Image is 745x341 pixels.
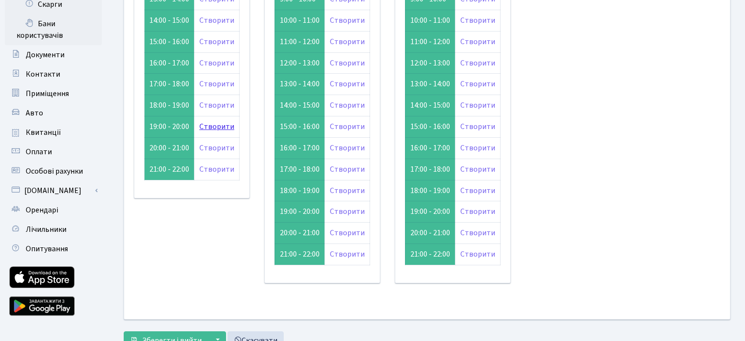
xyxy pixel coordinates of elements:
[145,10,194,31] td: 14:00 - 15:00
[275,201,324,223] td: 19:00 - 20:00
[330,143,365,153] a: Створити
[275,223,324,244] td: 20:00 - 21:00
[145,137,194,159] td: 20:00 - 21:00
[405,95,455,116] td: 14:00 - 15:00
[460,36,495,47] a: Створити
[460,249,495,260] a: Створити
[26,69,60,80] span: Контакти
[26,224,66,235] span: Лічильники
[330,185,365,196] a: Створити
[405,74,455,95] td: 13:00 - 14:00
[460,185,495,196] a: Створити
[460,79,495,89] a: Створити
[5,103,102,123] a: Авто
[275,137,324,159] td: 16:00 - 17:00
[460,100,495,111] a: Створити
[275,52,324,74] td: 12:00 - 13:00
[460,227,495,238] a: Створити
[405,223,455,244] td: 20:00 - 21:00
[26,146,52,157] span: Оплати
[405,159,455,180] td: 17:00 - 18:00
[405,180,455,201] td: 18:00 - 19:00
[330,36,365,47] a: Створити
[145,74,194,95] td: 17:00 - 18:00
[460,206,495,217] a: Створити
[145,95,194,116] td: 18:00 - 19:00
[460,143,495,153] a: Створити
[275,95,324,116] td: 14:00 - 15:00
[330,58,365,68] a: Створити
[199,58,234,68] a: Створити
[26,49,65,60] span: Документи
[26,244,68,254] span: Опитування
[405,116,455,138] td: 15:00 - 16:00
[275,10,324,31] td: 10:00 - 11:00
[275,180,324,201] td: 18:00 - 19:00
[330,15,365,26] a: Створити
[199,100,234,111] a: Створити
[405,244,455,265] td: 21:00 - 22:00
[275,159,324,180] td: 17:00 - 18:00
[330,249,365,260] a: Створити
[5,200,102,220] a: Орендарі
[26,88,69,99] span: Приміщення
[199,121,234,132] a: Створити
[26,127,61,138] span: Квитанції
[26,108,43,118] span: Авто
[5,181,102,200] a: [DOMAIN_NAME]
[26,166,83,177] span: Особові рахунки
[330,206,365,217] a: Створити
[199,143,234,153] a: Створити
[5,220,102,239] a: Лічильники
[405,10,455,31] td: 10:00 - 11:00
[5,84,102,103] a: Приміщення
[330,227,365,238] a: Створити
[5,123,102,142] a: Квитанції
[460,58,495,68] a: Створити
[405,31,455,52] td: 11:00 - 12:00
[199,79,234,89] a: Створити
[5,65,102,84] a: Контакти
[275,74,324,95] td: 13:00 - 14:00
[275,31,324,52] td: 11:00 - 12:00
[26,205,58,215] span: Орендарі
[145,159,194,180] td: 21:00 - 22:00
[5,239,102,259] a: Опитування
[5,45,102,65] a: Документи
[275,116,324,138] td: 15:00 - 16:00
[145,116,194,138] td: 19:00 - 20:00
[330,121,365,132] a: Створити
[405,52,455,74] td: 12:00 - 13:00
[199,164,234,175] a: Створити
[199,15,234,26] a: Створити
[460,15,495,26] a: Створити
[460,164,495,175] a: Створити
[330,100,365,111] a: Створити
[460,121,495,132] a: Створити
[145,31,194,52] td: 15:00 - 16:00
[405,137,455,159] td: 16:00 - 17:00
[145,52,194,74] td: 16:00 - 17:00
[330,79,365,89] a: Створити
[275,244,324,265] td: 21:00 - 22:00
[5,162,102,181] a: Особові рахунки
[199,36,234,47] a: Створити
[5,14,102,45] a: Бани користувачів
[5,142,102,162] a: Оплати
[330,164,365,175] a: Створити
[405,201,455,223] td: 19:00 - 20:00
